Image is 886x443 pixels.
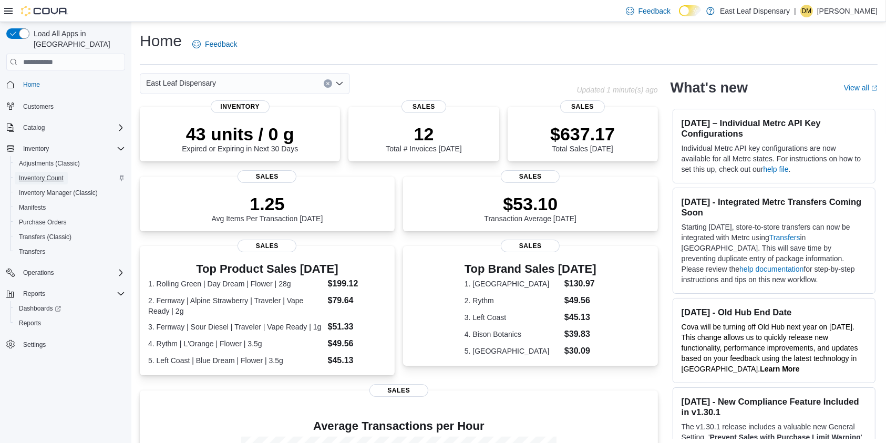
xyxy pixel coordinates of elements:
[23,145,49,153] span: Inventory
[800,5,813,17] div: Danielle Miller
[19,99,125,112] span: Customers
[11,316,129,331] button: Reports
[19,174,64,182] span: Inventory Count
[2,337,129,352] button: Settings
[19,100,58,113] a: Customers
[11,200,129,215] button: Manifests
[15,231,76,243] a: Transfers (Classic)
[484,193,576,223] div: Transaction Average [DATE]
[2,265,129,280] button: Operations
[19,266,125,279] span: Operations
[769,233,800,242] a: Transfers
[577,86,658,94] p: Updated 1 minute(s) ago
[19,203,46,212] span: Manifests
[23,123,45,132] span: Catalog
[15,157,125,170] span: Adjustments (Classic)
[2,286,129,301] button: Reports
[148,263,386,275] h3: Top Product Sales [DATE]
[148,355,324,366] dt: 5. Left Coast | Blue Dream | Flower | 3.5g
[19,248,45,256] span: Transfers
[564,328,596,341] dd: $39.83
[19,121,125,134] span: Catalog
[794,5,796,17] p: |
[140,30,182,51] h1: Home
[15,216,71,229] a: Purchase Orders
[211,100,270,113] span: Inventory
[760,365,799,373] a: Learn More
[817,5,878,17] p: [PERSON_NAME]
[484,193,576,214] p: $53.10
[465,346,560,356] dt: 5. [GEOGRAPHIC_DATA]
[238,240,296,252] span: Sales
[871,85,878,91] svg: External link
[19,338,50,351] a: Settings
[238,170,296,183] span: Sales
[205,39,237,49] span: Feedback
[23,102,54,111] span: Customers
[465,279,560,289] dt: 1. [GEOGRAPHIC_DATA]
[638,6,671,16] span: Feedback
[501,240,560,252] span: Sales
[369,384,428,397] span: Sales
[671,79,748,96] h2: What's new
[564,311,596,324] dd: $45.13
[763,165,788,173] a: help file
[564,294,596,307] dd: $49.56
[19,304,61,313] span: Dashboards
[148,338,324,349] dt: 4. Rythm | L'Orange | Flower | 3.5g
[19,78,44,91] a: Home
[19,189,98,197] span: Inventory Manager (Classic)
[622,1,675,22] a: Feedback
[328,294,386,307] dd: $79.64
[15,172,68,184] a: Inventory Count
[564,277,596,290] dd: $130.97
[15,201,50,214] a: Manifests
[15,245,49,258] a: Transfers
[148,295,324,316] dt: 2. Fernway | Alpine Strawberry | Traveler | Vape Ready | 2g
[324,79,332,88] button: Clear input
[15,216,125,229] span: Purchase Orders
[11,301,129,316] a: Dashboards
[182,123,298,153] div: Expired or Expiring in Next 30 Days
[23,290,45,298] span: Reports
[15,317,45,329] a: Reports
[19,218,67,226] span: Purchase Orders
[2,77,129,92] button: Home
[682,323,858,373] span: Cova will be turning off Old Hub next year on [DATE]. This change allows us to quickly release ne...
[182,123,298,145] p: 43 units / 0 g
[15,201,125,214] span: Manifests
[682,307,867,317] h3: [DATE] - Old Hub End Date
[19,159,80,168] span: Adjustments (Classic)
[386,123,461,153] div: Total # Invoices [DATE]
[188,34,241,55] a: Feedback
[146,77,216,89] span: East Leaf Dispensary
[15,317,125,329] span: Reports
[550,123,615,145] p: $637.17
[148,420,650,432] h4: Average Transactions per Hour
[15,302,65,315] a: Dashboards
[465,329,560,339] dt: 4. Bison Botanics
[844,84,878,92] a: View allExternal link
[15,187,125,199] span: Inventory Manager (Classic)
[19,287,125,300] span: Reports
[19,121,49,134] button: Catalog
[211,193,323,214] p: 1.25
[802,5,812,17] span: DM
[682,222,867,285] p: Starting [DATE], store-to-store transfers can now be integrated with Metrc using in [GEOGRAPHIC_D...
[148,279,324,289] dt: 1. Rolling Green | Day Dream | Flower | 28g
[19,142,53,155] button: Inventory
[401,100,447,113] span: Sales
[19,78,125,91] span: Home
[386,123,461,145] p: 12
[679,5,701,16] input: Dark Mode
[15,187,102,199] a: Inventory Manager (Classic)
[11,244,129,259] button: Transfers
[15,172,125,184] span: Inventory Count
[335,79,344,88] button: Open list of options
[15,245,125,258] span: Transfers
[328,321,386,333] dd: $51.33
[29,28,125,49] span: Load All Apps in [GEOGRAPHIC_DATA]
[19,142,125,155] span: Inventory
[11,230,129,244] button: Transfers (Classic)
[11,156,129,171] button: Adjustments (Classic)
